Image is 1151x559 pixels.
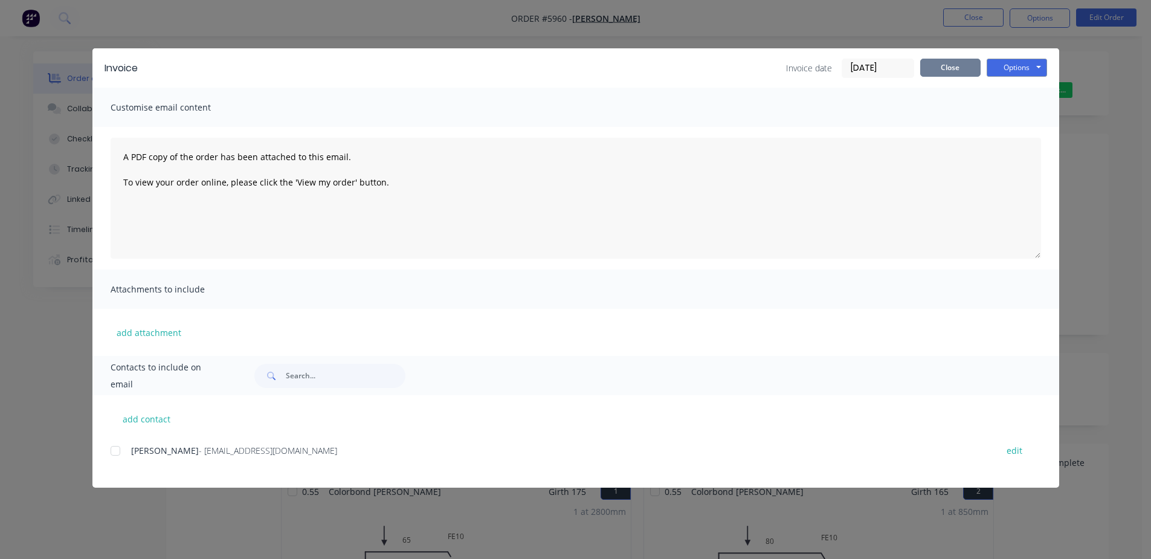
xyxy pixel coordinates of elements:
[111,99,243,116] span: Customise email content
[199,445,337,456] span: - [EMAIL_ADDRESS][DOMAIN_NAME]
[111,138,1041,259] textarea: A PDF copy of the order has been attached to this email. To view your order online, please click ...
[105,61,138,76] div: Invoice
[999,442,1030,459] button: edit
[111,281,243,298] span: Attachments to include
[111,359,225,393] span: Contacts to include on email
[286,364,405,388] input: Search...
[987,59,1047,77] button: Options
[131,445,199,456] span: [PERSON_NAME]
[786,62,832,74] span: Invoice date
[111,323,187,341] button: add attachment
[920,59,981,77] button: Close
[111,410,183,428] button: add contact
